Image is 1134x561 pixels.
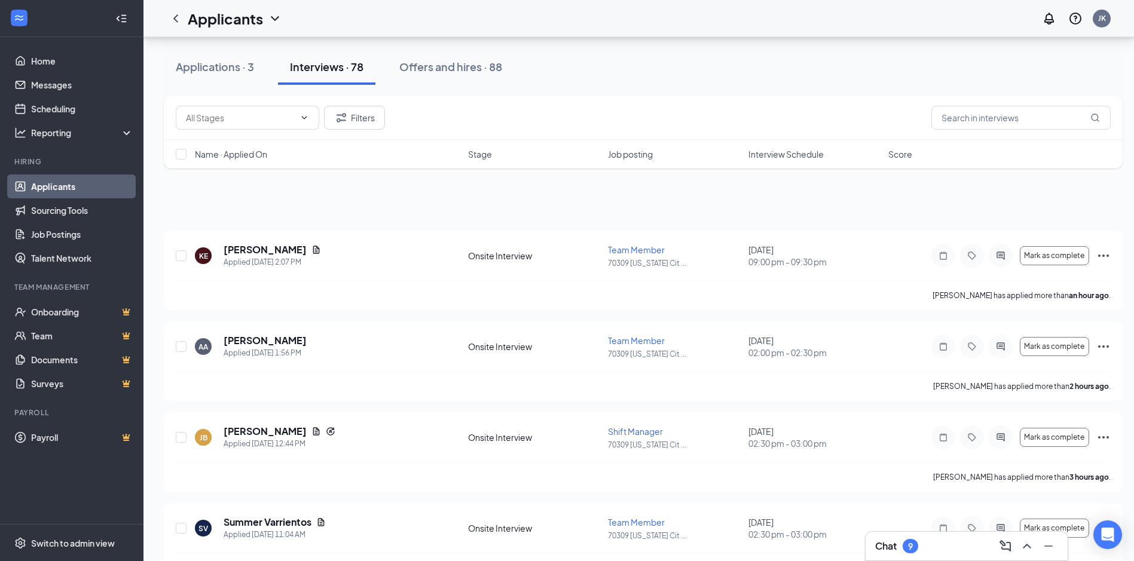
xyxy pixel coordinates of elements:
[31,246,133,270] a: Talent Network
[994,433,1008,442] svg: ActiveChat
[748,437,881,449] span: 02:30 pm - 03:00 pm
[1069,382,1109,391] b: 2 hours ago
[324,106,385,130] button: Filter Filters
[1041,539,1056,553] svg: Minimize
[936,433,950,442] svg: Note
[748,516,881,540] div: [DATE]
[224,516,311,529] h5: Summer Varrientos
[965,342,979,351] svg: Tag
[994,523,1008,533] svg: ActiveChat
[31,73,133,97] a: Messages
[965,523,979,533] svg: Tag
[31,222,133,246] a: Job Postings
[1024,524,1084,532] span: Mark as complete
[748,347,881,358] span: 02:00 pm - 02:30 pm
[13,12,25,24] svg: WorkstreamLogo
[169,11,183,26] svg: ChevronLeft
[468,341,601,352] div: Onsite Interview
[1020,337,1089,356] button: Mark as complete
[224,243,307,256] h5: [PERSON_NAME]
[268,11,282,26] svg: ChevronDown
[1096,339,1111,354] svg: Ellipses
[115,13,127,24] svg: Collapse
[748,528,881,540] span: 02:30 pm - 03:00 pm
[994,251,1008,260] svg: ActiveChat
[176,59,254,74] div: Applications · 3
[608,335,665,346] span: Team Member
[1090,113,1100,122] svg: MagnifyingGlass
[224,425,307,438] h5: [PERSON_NAME]
[996,537,1015,556] button: ComposeMessage
[468,148,492,160] span: Stage
[31,97,133,121] a: Scheduling
[608,426,663,437] span: Shift Manager
[1042,11,1056,26] svg: Notifications
[188,8,263,29] h1: Applicants
[608,258,741,268] p: 70309 [US_STATE] Cit ...
[468,250,601,262] div: Onsite Interview
[965,433,979,442] svg: Tag
[326,427,335,436] svg: Reapply
[933,381,1111,391] p: [PERSON_NAME] has applied more than .
[888,148,912,160] span: Score
[31,425,133,449] a: PayrollCrown
[14,127,26,139] svg: Analysis
[334,111,349,125] svg: Filter
[14,407,131,418] div: Payroll
[186,111,295,124] input: All Stages
[1024,433,1084,442] span: Mark as complete
[608,244,665,255] span: Team Member
[748,335,881,358] div: [DATE]
[931,106,1111,130] input: Search in interviews
[748,244,881,268] div: [DATE]
[468,431,601,443] div: Onsite Interview
[608,517,665,528] span: Team Member
[1020,539,1034,553] svg: ChevronUp
[998,539,1013,553] svg: ComposeMessage
[14,157,131,167] div: Hiring
[198,523,208,534] div: SV
[936,523,950,533] svg: Note
[1039,537,1058,556] button: Minimize
[31,49,133,73] a: Home
[933,472,1111,482] p: [PERSON_NAME] has applied more than .
[224,529,326,541] div: Applied [DATE] 11:04 AM
[468,522,601,534] div: Onsite Interview
[399,59,502,74] div: Offers and hires · 88
[1024,252,1084,260] span: Mark as complete
[1093,520,1122,549] div: Open Intercom Messenger
[748,256,881,268] span: 09:00 pm - 09:30 pm
[908,541,913,551] div: 9
[875,539,897,553] h3: Chat
[965,251,979,260] svg: Tag
[1024,342,1084,351] span: Mark as complete
[14,537,26,549] svg: Settings
[224,438,335,450] div: Applied [DATE] 12:44 PM
[994,342,1008,351] svg: ActiveChat
[198,342,208,352] div: AA
[199,251,208,261] div: KE
[290,59,363,74] div: Interviews · 78
[311,427,321,436] svg: Document
[31,324,133,348] a: TeamCrown
[224,334,307,347] h5: [PERSON_NAME]
[224,347,307,359] div: Applied [DATE] 1:56 PM
[299,113,309,122] svg: ChevronDown
[316,517,326,527] svg: Document
[933,290,1111,301] p: [PERSON_NAME] has applied more than .
[195,148,267,160] span: Name · Applied On
[311,245,321,255] svg: Document
[1069,291,1109,300] b: an hour ago
[200,433,207,443] div: JB
[1096,249,1111,263] svg: Ellipses
[31,348,133,372] a: DocumentsCrown
[14,282,131,292] div: Team Management
[31,537,115,549] div: Switch to admin view
[31,300,133,324] a: OnboardingCrown
[608,440,741,450] p: 70309 [US_STATE] Cit ...
[31,127,134,139] div: Reporting
[1068,11,1083,26] svg: QuestionInfo
[31,372,133,396] a: SurveysCrown
[224,256,321,268] div: Applied [DATE] 2:07 PM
